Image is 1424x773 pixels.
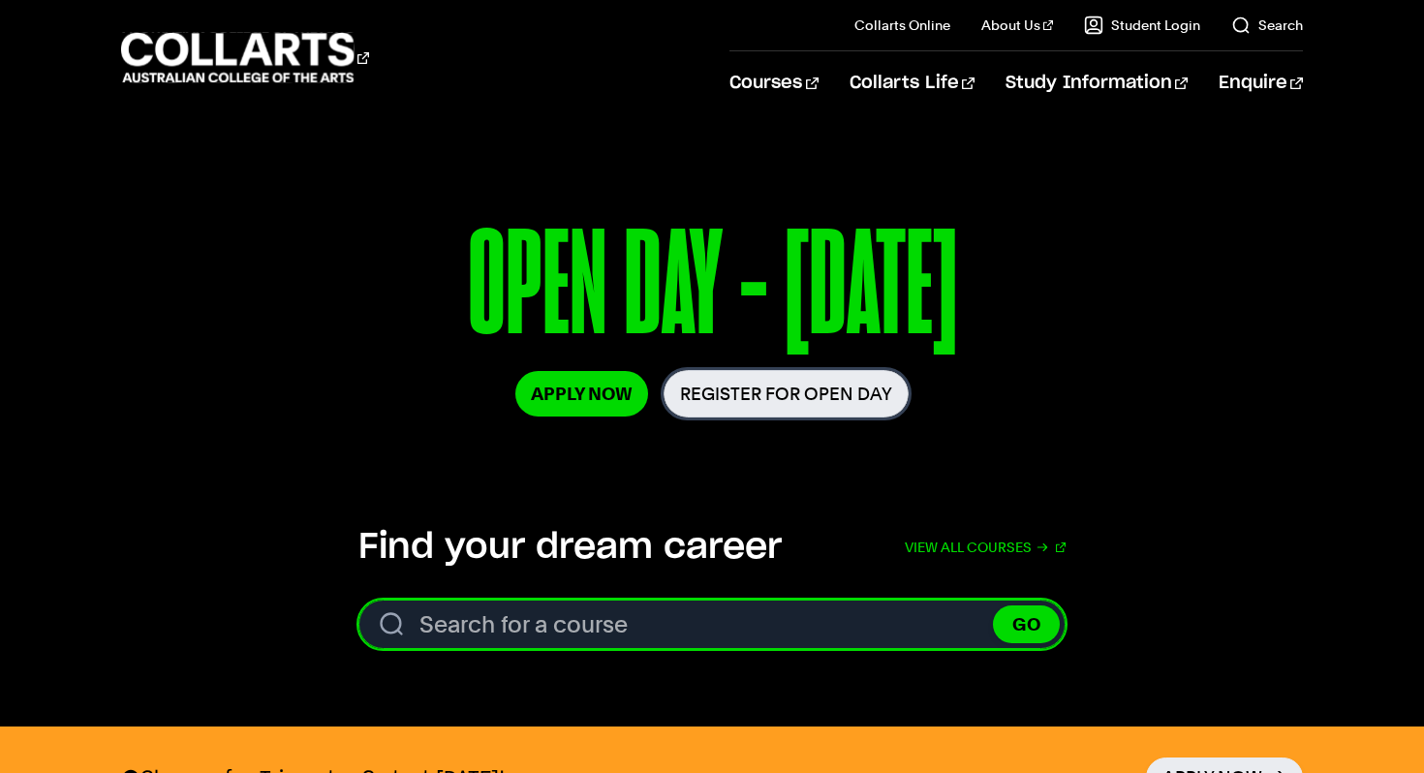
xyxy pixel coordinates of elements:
[993,605,1060,643] button: GO
[729,51,818,115] a: Courses
[1006,51,1188,115] a: Study Information
[854,15,950,35] a: Collarts Online
[121,30,369,85] div: Go to homepage
[358,600,1066,649] input: Search for a course
[1231,15,1303,35] a: Search
[850,51,975,115] a: Collarts Life
[358,600,1066,649] form: Search
[981,15,1053,35] a: About Us
[515,371,648,417] a: Apply Now
[358,526,782,569] h2: Find your dream career
[136,210,1288,370] p: OPEN DAY - [DATE]
[664,370,909,417] a: Register for Open Day
[1219,51,1303,115] a: Enquire
[905,526,1066,569] a: View all courses
[1084,15,1200,35] a: Student Login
